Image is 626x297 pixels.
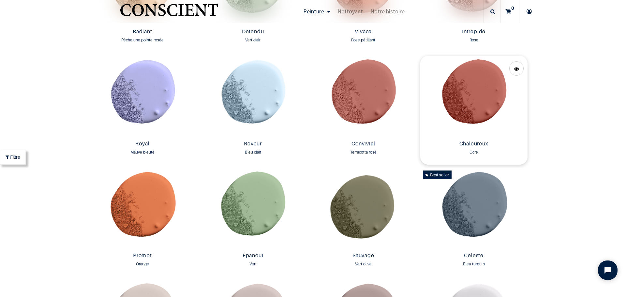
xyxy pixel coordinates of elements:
[420,168,528,250] img: Product image
[303,7,324,15] span: Peinture
[202,252,304,260] a: Épanoui
[199,168,306,250] img: Product image
[423,149,525,156] div: Ocre
[92,252,194,260] a: Prompt
[337,7,363,15] span: Nettoyant
[199,56,306,138] img: Product image
[10,154,20,160] span: Filtre
[202,261,304,267] div: Vert
[312,252,414,260] a: Sauvage
[202,149,304,156] div: Bleu clair
[202,141,304,148] a: Rêveur
[423,261,525,267] div: Bleu turquin
[310,168,417,250] img: Product image
[310,56,417,138] img: Product image
[89,56,196,138] img: Product image
[92,261,194,267] div: Orange
[92,37,194,43] div: Pêche une pointe rosée
[423,141,525,148] a: Chaleureux
[312,141,414,148] a: Convivial
[92,149,194,156] div: Mauve bleuté
[370,7,405,15] span: Notre histoire
[423,252,525,260] a: Céleste
[312,37,414,43] div: Rose pétillant
[423,28,525,36] a: Intrépide
[92,141,194,148] a: Royal
[510,5,516,11] sup: 0
[312,261,414,267] div: Vert olive
[423,171,452,179] div: Best seller
[312,149,414,156] div: Terracotta rosé
[423,37,525,43] div: Rose
[202,37,304,43] div: Vert clair
[92,28,194,36] a: Radiant
[592,255,623,286] iframe: Tidio Chat
[509,61,524,76] a: Quick View
[420,56,528,138] img: Product image
[312,28,414,36] a: Vivace
[202,28,304,36] a: Détendu
[89,168,196,250] img: Product image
